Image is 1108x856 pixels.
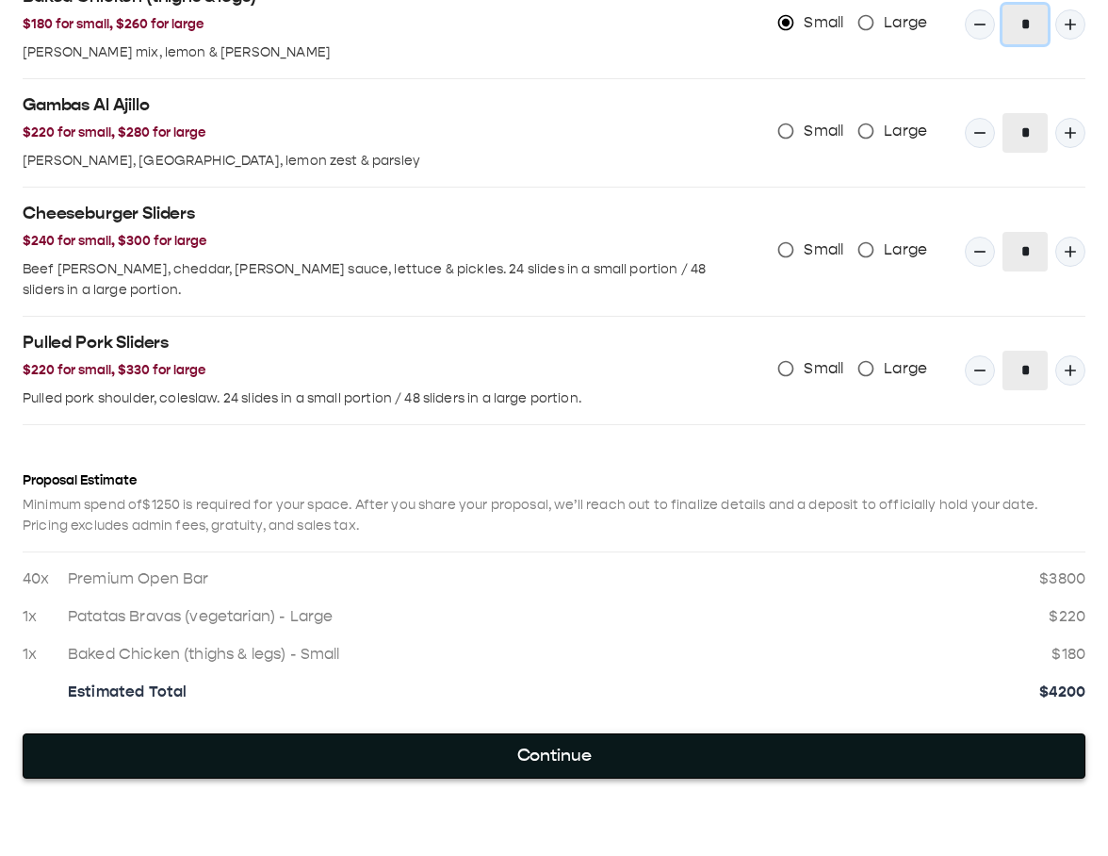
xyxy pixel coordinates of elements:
button: Continue [23,733,1085,779]
p: Premium Open Bar [68,568,1017,590]
p: $ 4200 [1039,681,1085,703]
p: $ 180 [1051,643,1085,666]
div: Quantity Input [965,351,1085,390]
p: $ 3800 [1039,568,1085,590]
span: Small [804,11,843,34]
span: Small [804,120,843,142]
p: Pulled pork shoulder, coleslaw. 24 slides in a small portion / 48 sliders in a large portion. [23,388,726,409]
p: 1x [23,643,45,666]
h2: Gambas Al Ajillo [23,94,726,117]
p: 40x [23,568,45,590]
p: Estimated Total [68,681,1017,703]
p: Patatas Bravas (vegetarian) - Large [68,605,1026,628]
h3: $220 for small, $280 for large [23,123,726,143]
p: [PERSON_NAME] mix, lemon & [PERSON_NAME] [23,42,726,63]
p: Baked Chicken (thighs & legs) - Small [68,643,1029,666]
div: Quantity Input [965,5,1085,44]
p: $ 220 [1049,605,1085,628]
div: Quantity Input [965,113,1085,153]
p: 1x [23,605,45,628]
h3: Proposal Estimate [23,470,1085,491]
div: Quantity Input [965,232,1085,272]
p: [PERSON_NAME], [GEOGRAPHIC_DATA], lemon zest & parsley [23,151,726,172]
span: Small [804,357,843,380]
span: Large [884,11,927,34]
h2: Pulled Pork Sliders [23,332,726,354]
span: Large [884,357,927,380]
p: Beef [PERSON_NAME], cheddar, [PERSON_NAME] sauce, lettuce & pickles. 24 slides in a small portion... [23,259,726,301]
span: Large [884,239,927,261]
h2: Cheeseburger Sliders [23,203,726,225]
p: Minimum spend of $1250 is required for your space. After you share your proposal, we’ll reach out... [23,495,1085,536]
h3: $180 for small, $260 for large [23,14,726,35]
span: Large [884,120,927,142]
span: Small [804,239,843,261]
h3: $220 for small, $330 for large [23,360,726,381]
h3: $240 for small, $300 for large [23,231,726,252]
